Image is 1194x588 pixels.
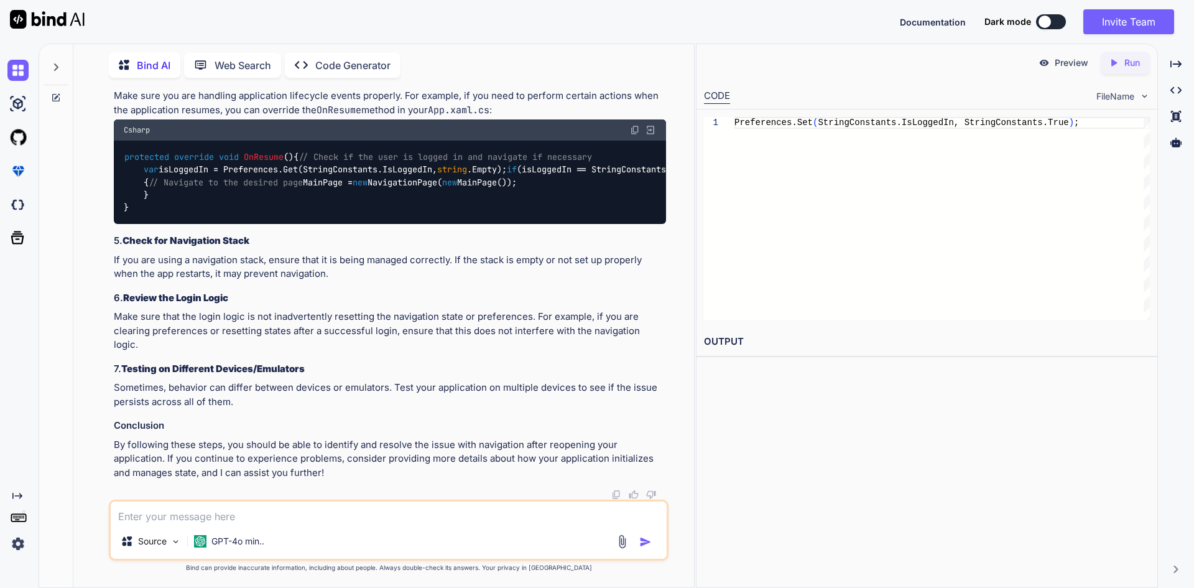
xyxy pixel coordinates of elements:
[428,104,489,116] code: App.xaml.cs
[437,164,467,175] span: string
[630,125,640,135] img: copy
[696,327,1157,357] h2: OUTPUT
[114,381,666,409] p: Sometimes, behavior can differ between devices or emulators. Test your application on multiple de...
[645,124,656,136] img: Open in Browser
[211,535,264,548] p: GPT-4o min..
[1055,57,1088,69] p: Preview
[704,117,718,129] div: 1
[138,535,167,548] p: Source
[7,93,29,114] img: ai-studio
[442,177,457,188] span: new
[298,151,592,162] span: // Check if the user is logged in and navigate if necessary
[124,151,696,214] code: { isLoggedIn = Preferences.Get(StringConstants.IsLoggedIn, .Empty); (isLoggedIn == StringConstant...
[215,58,271,73] p: Web Search
[646,490,656,500] img: dislike
[114,310,666,352] p: Make sure that the login logic is not inadvertently resetting the navigation state or preferences...
[124,151,294,162] span: ()
[114,234,666,248] h3: 5.
[7,533,29,554] img: settings
[109,563,669,572] p: Bind can provide inaccurate information, including about people. Always double-check its answers....
[114,291,666,306] h3: 6.
[984,16,1031,28] span: Dark mode
[124,125,150,135] span: Csharp
[7,127,29,148] img: githubLight
[1083,9,1174,34] button: Invite Team
[1096,90,1134,103] span: FileName
[149,177,303,188] span: // Navigate to the desired page
[137,58,170,73] p: Bind AI
[123,292,228,304] strong: Review the Login Logic
[317,104,361,116] code: OnResume
[194,535,206,548] img: GPT-4o mini
[1124,57,1140,69] p: Run
[219,151,239,162] span: void
[629,490,639,500] img: like
[114,438,666,480] p: By following these steps, you should be able to identify and resolve the issue with navigation af...
[144,164,159,175] span: var
[10,10,85,29] img: Bind AI
[114,89,666,117] p: Make sure you are handling application lifecycle events properly. For example, if you need to per...
[639,536,652,548] img: icon
[124,151,169,162] span: protected
[900,17,966,27] span: Documentation
[353,177,368,188] span: new
[123,235,249,246] strong: Check for Navigation Stack
[813,118,818,128] span: (
[7,60,29,81] img: chat
[615,534,629,549] img: attachment
[121,363,305,375] strong: Testing on Different Devices/Emulators
[818,118,1068,128] span: StringConstants.IsLoggedIn, StringConstants.True
[611,490,621,500] img: copy
[7,194,29,215] img: darkCloudIdeIcon
[170,536,181,547] img: Pick Models
[1139,91,1150,101] img: chevron down
[114,253,666,281] p: If you are using a navigation stack, ensure that it is being managed correctly. If the stack is e...
[900,16,966,29] button: Documentation
[1039,57,1050,68] img: preview
[1068,118,1073,128] span: )
[114,419,666,433] h3: Conclusion
[174,151,214,162] span: override
[507,164,517,175] span: if
[114,362,666,376] h3: 7.
[244,151,284,162] span: OnResume
[1074,118,1079,128] span: ;
[704,89,730,104] div: CODE
[734,118,813,128] span: Preferences.Set
[315,58,391,73] p: Code Generator
[7,161,29,182] img: premium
